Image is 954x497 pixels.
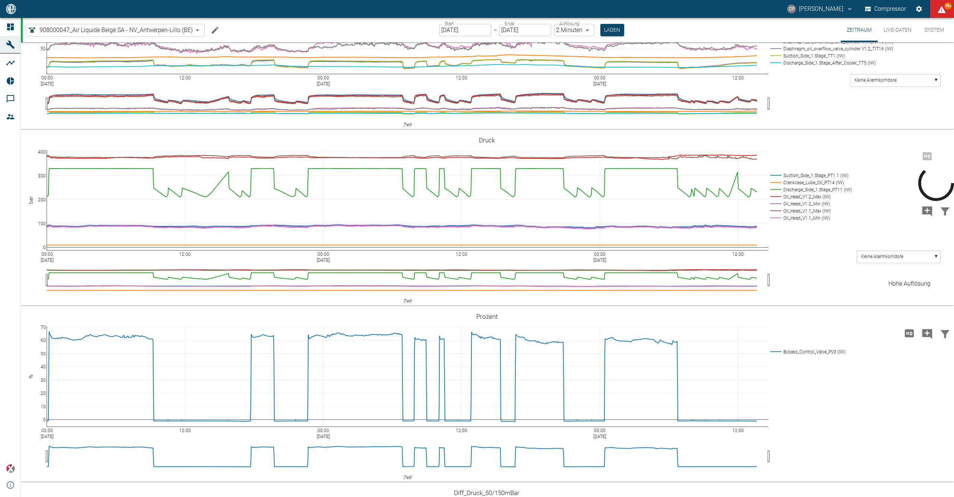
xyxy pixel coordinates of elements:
[208,23,222,38] button: Machine bearbeiten
[841,18,878,42] button: Zeitraum
[559,21,579,27] label: Auflösung
[863,2,908,16] button: Compressor
[936,201,954,220] button: Daten filtern
[878,18,917,42] button: Live-Daten
[855,78,897,83] text: Keine Alarmkorridore
[912,2,926,16] button: Einstellungen
[600,24,624,36] button: Laden
[493,26,497,34] p: –
[28,26,193,35] a: 908000047_Air Liquide Belge SA - NV_Antwerpen-Lillo (BE)
[918,324,936,343] button: Kommentar hinzufügen
[786,2,854,16] button: christoph.palm@neuman-esser.com
[917,18,951,42] button: System
[499,24,551,36] input: DD.MM.YYYY
[861,254,903,259] text: Keine Alarmkorridore
[787,4,796,13] div: CP
[6,464,15,473] img: Xplore Logo
[40,26,193,34] span: 908000047_Air Liquide Belge SA - NV_Antwerpen-Lillo (BE)
[505,21,514,27] label: Ende
[445,21,454,27] label: Start
[554,24,594,36] div: 2 Minuten
[900,329,918,336] span: Hohe Auflösung
[888,279,931,288] div: Hohe Auflösung
[944,2,952,10] span: 99+
[936,324,954,343] button: Daten filtern
[439,24,491,36] input: DD.MM.YYYY
[918,152,954,201] span: Hohe Auflösung
[918,201,936,220] button: Kommentar hinzufügen
[5,4,17,14] img: logo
